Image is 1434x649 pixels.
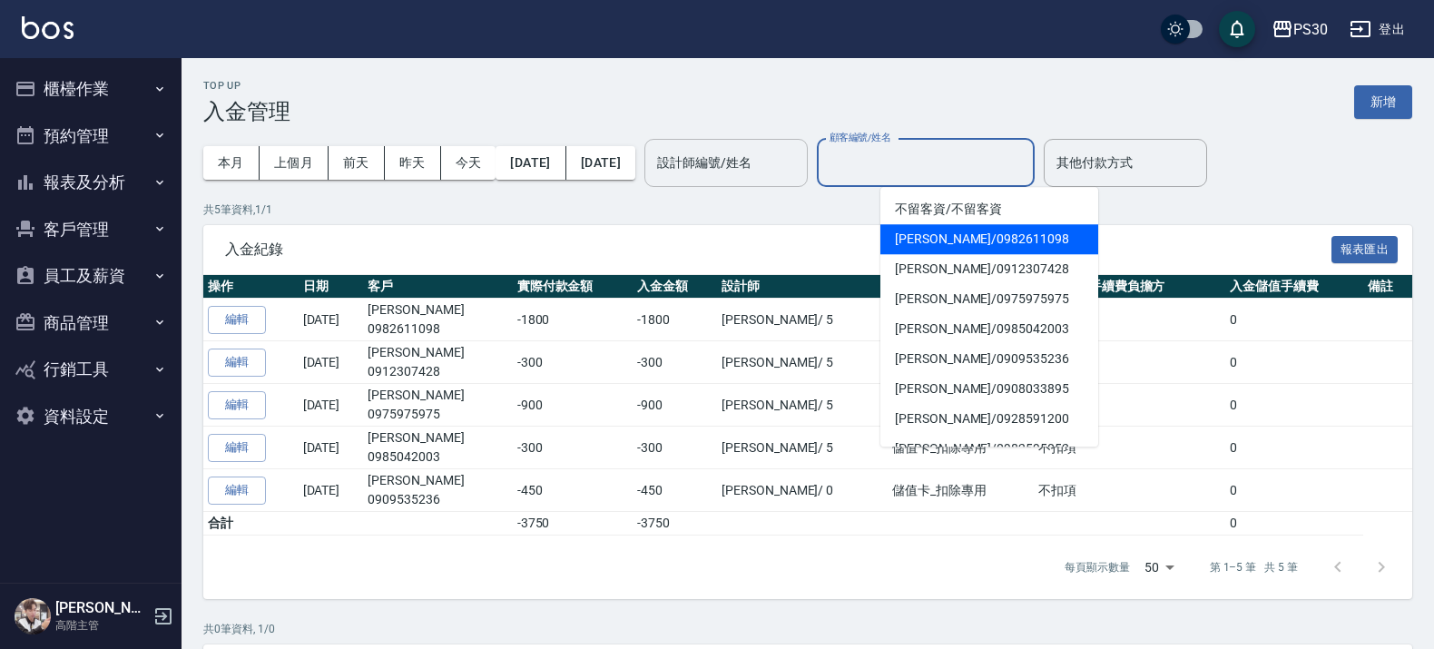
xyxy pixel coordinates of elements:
td: -900 [513,384,633,427]
td: [PERSON_NAME] / 5 [717,427,888,469]
button: 前天 [329,146,385,180]
td: 不扣項 [1034,341,1225,384]
span: [PERSON_NAME] / 0909535236 [880,344,1098,374]
th: 入金金額 [633,275,717,299]
button: PS30 [1264,11,1335,48]
th: 入金儲值手續費負擔方 [1034,275,1225,299]
td: -300 [513,427,633,469]
td: 0 [1225,469,1363,512]
button: 資料設定 [7,393,174,440]
button: 編輯 [208,477,266,505]
button: [DATE] [496,146,565,180]
button: [DATE] [566,146,635,180]
button: 本月 [203,146,260,180]
div: 50 [1137,543,1181,592]
p: 0909535236 [368,490,507,509]
td: 0 [1225,512,1363,536]
button: 今天 [441,146,496,180]
p: 共 0 筆資料, 1 / 0 [203,621,1412,637]
td: -1800 [633,299,717,341]
td: 不扣項 [1034,469,1225,512]
button: 報表及分析 [7,159,174,206]
p: 0975975975 [368,405,507,424]
td: -450 [513,469,633,512]
span: [PERSON_NAME] / 0985042003 [880,314,1098,344]
td: [PERSON_NAME] [363,469,512,512]
p: 每頁顯示數量 [1065,559,1130,575]
button: 編輯 [208,434,266,462]
button: 櫃檯作業 [7,65,174,113]
h5: [PERSON_NAME] [55,599,148,617]
th: 實際付款金額 [513,275,633,299]
p: 共 5 筆資料, 1 / 1 [203,202,1412,218]
td: -450 [633,469,717,512]
p: 高階主管 [55,617,148,634]
a: 新增 [1354,93,1412,110]
th: 入金儲值手續費 [1225,275,1363,299]
button: 行銷工具 [7,346,174,393]
span: [PERSON_NAME] / 0982611098 [880,224,1098,254]
th: 客戶 [363,275,512,299]
p: 0982611098 [368,320,507,339]
td: 儲值卡_扣除專用 [888,427,1034,469]
button: 報表匯出 [1331,236,1399,264]
td: [PERSON_NAME] / 5 [717,341,888,384]
img: Logo [22,16,74,39]
button: 預約管理 [7,113,174,160]
span: [PERSON_NAME] / 0912307428 [880,254,1098,284]
td: 儲值卡_扣除專用 [888,469,1034,512]
p: 0912307428 [368,362,507,381]
td: 不扣項 [1034,299,1225,341]
td: [PERSON_NAME] [363,341,512,384]
td: [PERSON_NAME] / 5 [717,384,888,427]
td: -3750 [633,512,717,536]
td: [DATE] [299,341,364,384]
td: 0 [1225,427,1363,469]
td: 0 [1225,384,1363,427]
span: 入金紀錄 [225,241,1331,259]
img: Person [15,598,51,634]
button: 新增 [1354,85,1412,119]
td: 合計 [203,512,363,536]
button: save [1219,11,1255,47]
th: 操作 [203,275,299,299]
td: [DATE] [299,384,364,427]
td: 不扣項 [1034,384,1225,427]
button: 編輯 [208,306,266,334]
td: [DATE] [299,469,364,512]
td: [PERSON_NAME] [363,427,512,469]
td: -300 [633,427,717,469]
button: 商品管理 [7,300,174,347]
button: 上個月 [260,146,329,180]
p: 0985042003 [368,447,507,467]
td: -1800 [513,299,633,341]
td: 0 [1225,299,1363,341]
button: 員工及薪資 [7,252,174,300]
td: [PERSON_NAME] / 5 [717,299,888,341]
h3: 入金管理 [203,99,290,124]
th: 日期 [299,275,364,299]
button: 編輯 [208,349,266,377]
td: [PERSON_NAME] [363,299,512,341]
th: 備註 [1363,275,1412,299]
span: [PERSON_NAME] / 0975975975 [880,284,1098,314]
td: -3750 [513,512,633,536]
p: 第 1–5 筆 共 5 筆 [1210,559,1298,575]
th: 設計師 [717,275,888,299]
td: [PERSON_NAME] / 0 [717,469,888,512]
a: 報表匯出 [1331,240,1399,257]
button: 編輯 [208,391,266,419]
div: PS30 [1293,18,1328,41]
td: -900 [633,384,717,427]
td: [PERSON_NAME] [363,384,512,427]
td: [DATE] [299,427,364,469]
button: 客戶管理 [7,206,174,253]
span: [PERSON_NAME] / 0982595052 [880,434,1098,464]
td: 不扣項 [1034,427,1225,469]
span: 不留客資 / 不留客資 [880,194,1098,224]
span: [PERSON_NAME] / 0908033895 [880,374,1098,404]
label: 顧客編號/姓名 [830,131,890,144]
button: 昨天 [385,146,441,180]
span: [PERSON_NAME] / 0928591200 [880,404,1098,434]
td: -300 [513,341,633,384]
